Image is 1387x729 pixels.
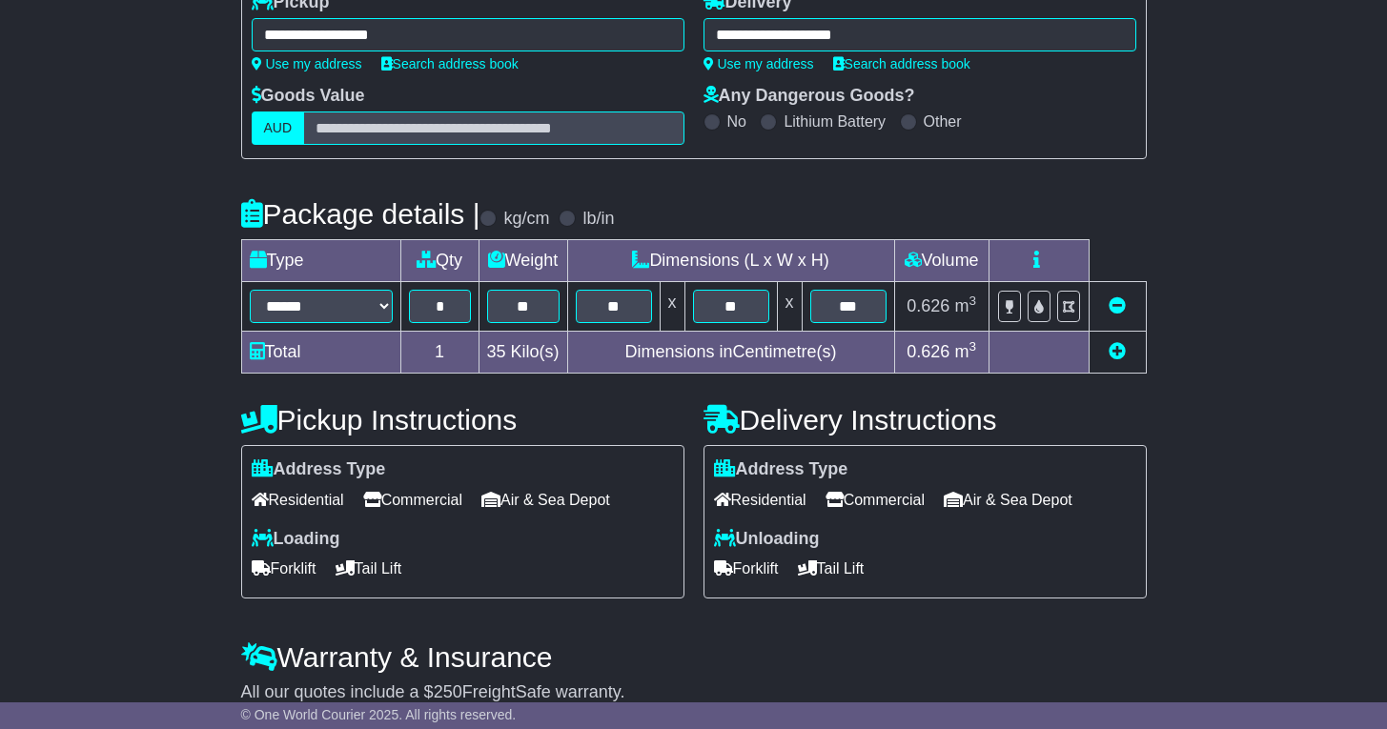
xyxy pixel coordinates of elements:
[363,485,462,515] span: Commercial
[241,332,400,374] td: Total
[252,529,340,550] label: Loading
[1109,296,1126,315] a: Remove this item
[1109,342,1126,361] a: Add new item
[252,485,344,515] span: Residential
[924,112,962,131] label: Other
[944,485,1072,515] span: Air & Sea Depot
[479,332,567,374] td: Kilo(s)
[241,198,480,230] h4: Package details |
[954,342,976,361] span: m
[241,240,400,282] td: Type
[826,485,925,515] span: Commercial
[704,56,814,71] a: Use my address
[567,332,894,374] td: Dimensions in Centimetre(s)
[704,86,915,107] label: Any Dangerous Goods?
[252,459,386,480] label: Address Type
[777,282,802,332] td: x
[434,682,462,701] span: 250
[907,296,949,315] span: 0.626
[241,682,1147,703] div: All our quotes include a $ FreightSafe warranty.
[894,240,989,282] td: Volume
[252,111,305,145] label: AUD
[727,112,746,131] label: No
[336,554,402,583] span: Tail Lift
[487,342,506,361] span: 35
[714,529,820,550] label: Unloading
[969,294,976,308] sup: 3
[481,485,610,515] span: Air & Sea Depot
[479,240,567,282] td: Weight
[381,56,519,71] a: Search address book
[798,554,865,583] span: Tail Lift
[660,282,684,332] td: x
[714,459,848,480] label: Address Type
[241,707,517,722] span: © One World Courier 2025. All rights reserved.
[252,554,316,583] span: Forklift
[241,404,684,435] h4: Pickup Instructions
[833,56,970,71] a: Search address book
[252,86,365,107] label: Goods Value
[714,554,779,583] span: Forklift
[907,342,949,361] span: 0.626
[704,404,1147,435] h4: Delivery Instructions
[784,112,886,131] label: Lithium Battery
[400,332,479,374] td: 1
[241,641,1147,673] h4: Warranty & Insurance
[400,240,479,282] td: Qty
[252,56,362,71] a: Use my address
[503,209,549,230] label: kg/cm
[954,296,976,315] span: m
[969,339,976,354] sup: 3
[582,209,614,230] label: lb/in
[714,485,806,515] span: Residential
[567,240,894,282] td: Dimensions (L x W x H)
